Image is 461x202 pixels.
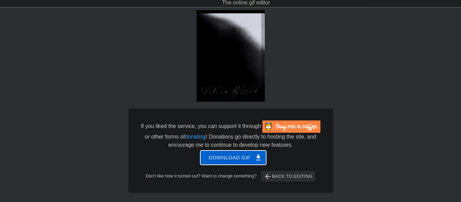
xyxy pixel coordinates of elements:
span: get_app [254,154,262,162]
a: donating [185,134,206,140]
button: Back to Editing [261,171,315,182]
div: Don't like how it turned out? Want to change something? [139,171,322,182]
img: Buy Me A Coffee [262,120,320,133]
a: Download gif [195,154,266,160]
div: If you liked the service, you can support it through or other forms of ! Donations go directly to... [140,120,321,149]
img: TOFtqWGU.gif [197,10,265,102]
span: arrow_back [264,172,272,181]
span: Back to Editing [264,172,313,181]
span: Download gif [208,153,258,162]
button: Download gif [200,150,266,165]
